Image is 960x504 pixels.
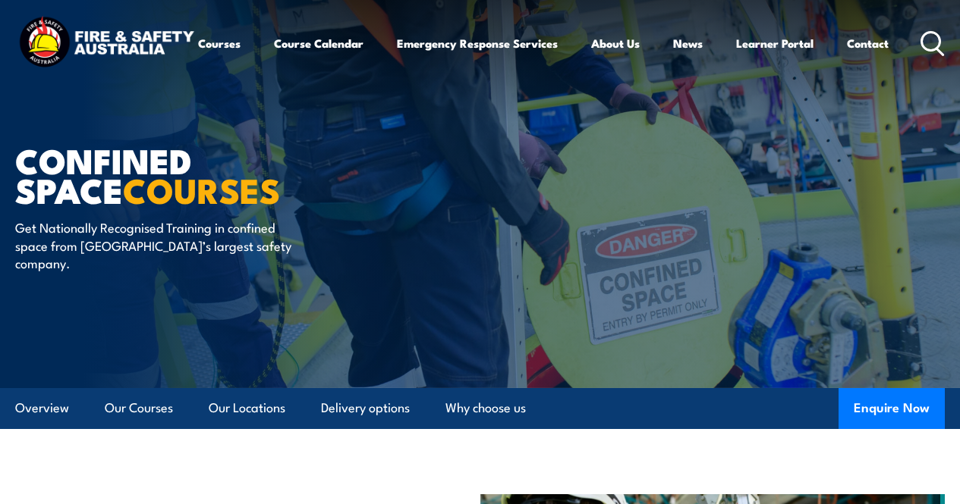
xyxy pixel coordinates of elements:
[847,25,889,61] a: Contact
[591,25,640,61] a: About Us
[445,388,526,428] a: Why choose us
[321,388,410,428] a: Delivery options
[15,218,292,271] p: Get Nationally Recognised Training in confined space from [GEOGRAPHIC_DATA]’s largest safety comp...
[123,163,280,215] strong: COURSES
[839,388,945,429] button: Enquire Now
[397,25,558,61] a: Emergency Response Services
[673,25,703,61] a: News
[736,25,814,61] a: Learner Portal
[105,388,173,428] a: Our Courses
[209,388,285,428] a: Our Locations
[274,25,364,61] a: Course Calendar
[15,388,69,428] a: Overview
[15,145,390,204] h1: Confined Space
[198,25,241,61] a: Courses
